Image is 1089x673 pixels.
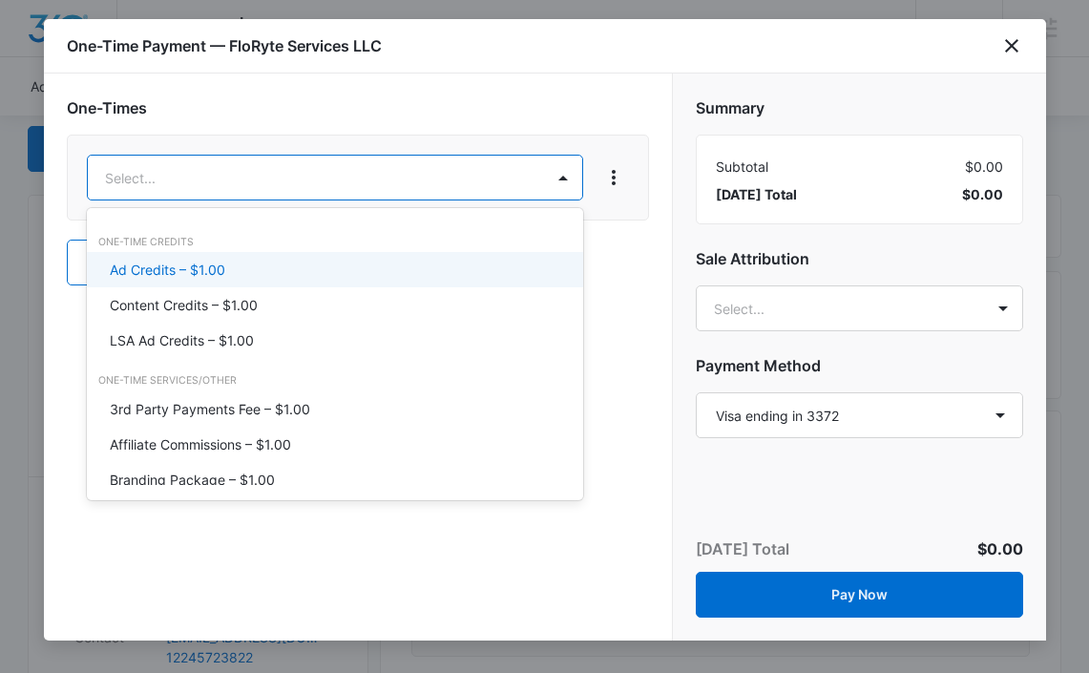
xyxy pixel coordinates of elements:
img: tab_keywords_by_traffic_grey.svg [190,111,205,126]
p: Content Credits – $1.00 [110,295,258,315]
p: LSA Ad Credits – $1.00 [110,330,254,350]
div: One-Time Credits [87,235,583,250]
p: 3rd Party Payments Fee – $1.00 [110,399,310,419]
p: Affiliate Commissions – $1.00 [110,434,291,454]
div: Domain: [DOMAIN_NAME] [50,50,210,65]
p: Branding Package – $1.00 [110,470,275,490]
div: One-Time Services/Other [87,373,583,389]
p: Ad Credits – $1.00 [110,260,225,280]
div: Domain Overview [73,113,171,125]
div: Keywords by Traffic [211,113,322,125]
img: website_grey.svg [31,50,46,65]
div: v 4.0.25 [53,31,94,46]
img: tab_domain_overview_orange.svg [52,111,67,126]
img: logo_orange.svg [31,31,46,46]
